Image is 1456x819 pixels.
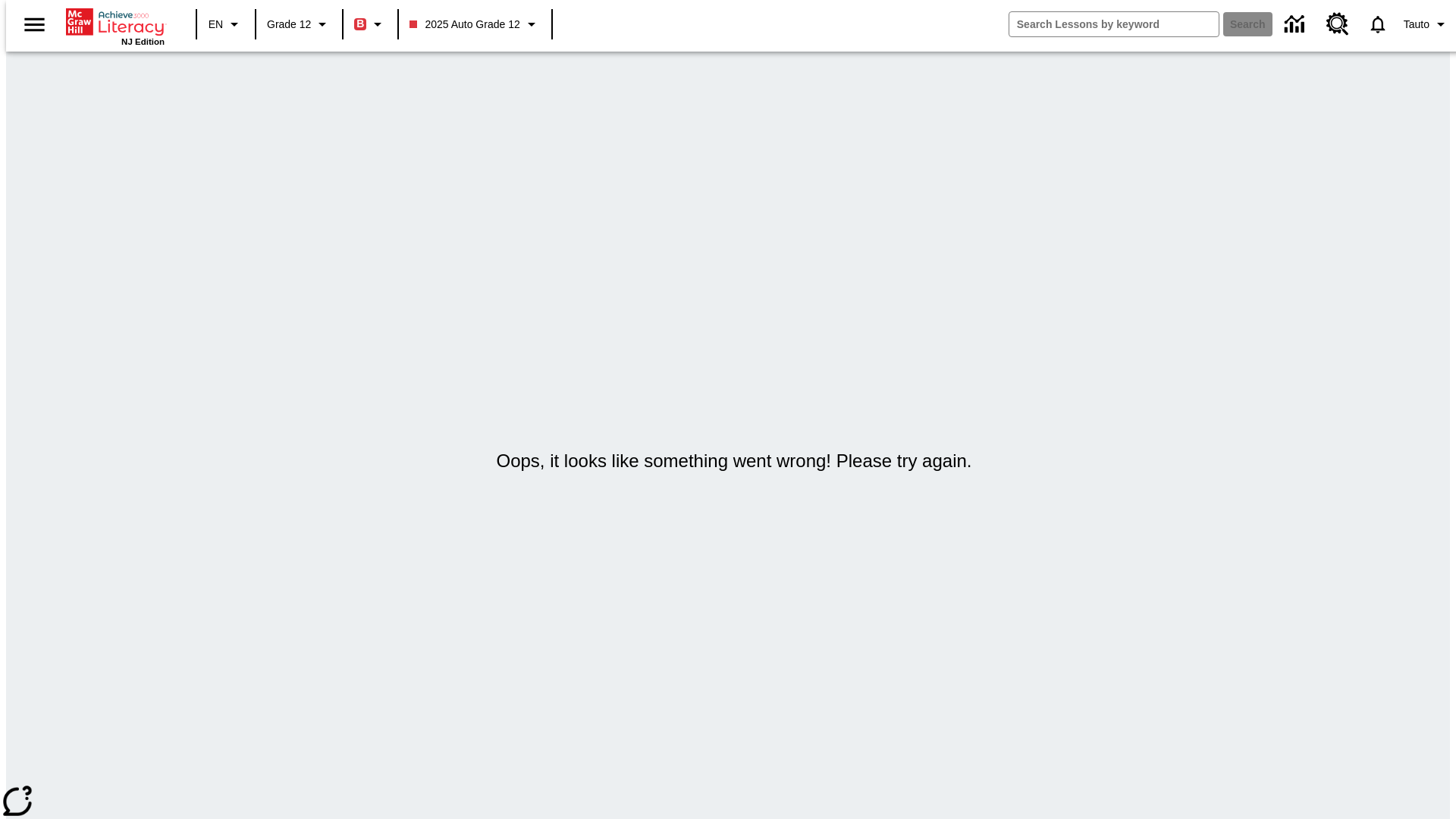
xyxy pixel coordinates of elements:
[1317,4,1358,45] a: Resource Center, Will open in new tab
[121,37,165,46] span: NJ Edition
[356,14,364,33] span: B
[66,5,165,46] div: Home
[1404,17,1429,33] span: Tauto
[497,449,972,473] h5: Oops, it looks like something went wrong! Please try again.
[209,17,223,33] span: EN
[409,17,519,33] span: 2025 Auto Grade 12
[403,11,546,38] button: Class: 2025 Auto Grade 12, Select your class
[261,11,337,38] button: Grade: Grade 12, Select a grade
[1009,12,1219,36] input: search field
[202,11,250,38] button: Language: EN, Select a language
[12,2,57,47] button: Open side menu
[1276,4,1317,45] a: Data Center
[348,11,393,38] button: Boost Class color is red. Change class color
[267,17,311,33] span: Grade 12
[1358,5,1398,44] a: Notifications
[1398,11,1456,38] button: Profile/Settings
